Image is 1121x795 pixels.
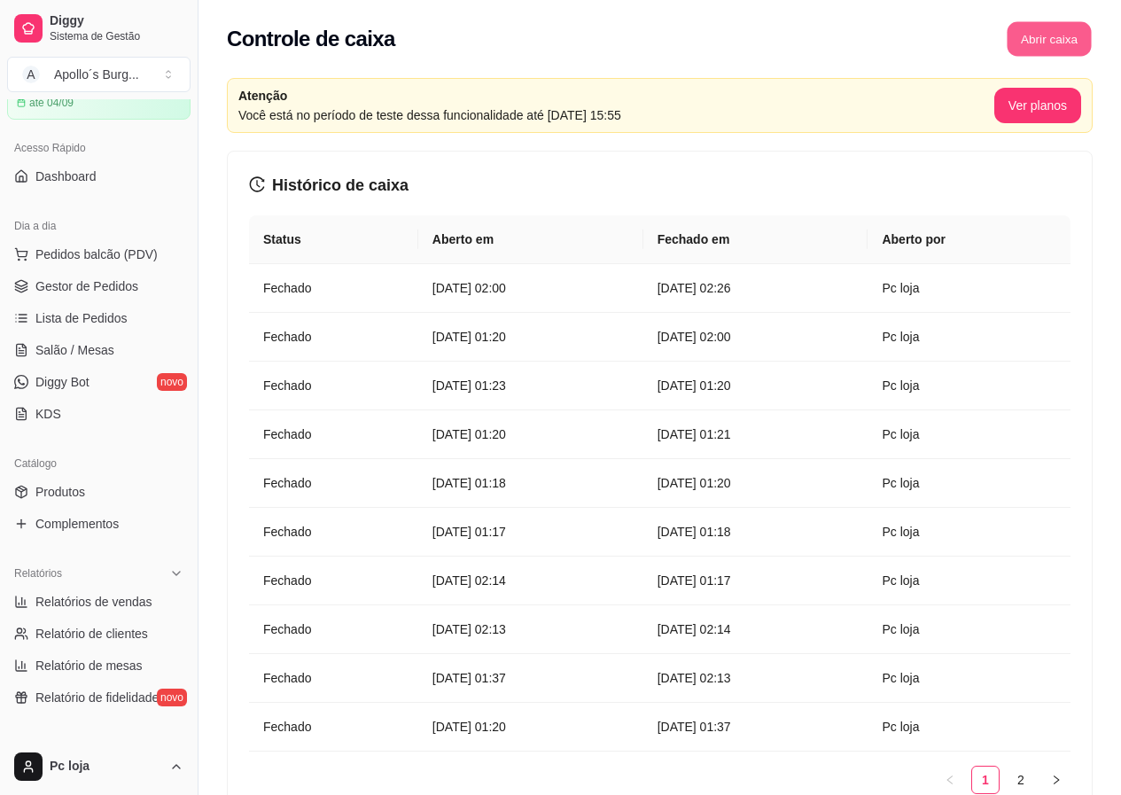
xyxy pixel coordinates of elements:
[868,703,1070,752] td: Pc loja
[7,400,191,428] a: KDS
[936,766,964,794] li: Previous Page
[7,336,191,364] a: Salão / Mesas
[35,405,61,423] span: KDS
[263,278,404,298] article: Fechado
[7,7,191,50] a: DiggySistema de Gestão
[238,105,994,125] article: Você está no período de teste dessa funcionalidade até [DATE] 15:55
[658,278,854,298] article: [DATE] 02:26
[945,775,955,785] span: left
[868,264,1070,313] td: Pc loja
[7,510,191,538] a: Complementos
[35,373,90,391] span: Diggy Bot
[263,717,404,737] article: Fechado
[54,66,139,83] div: Apollo´s Burg ...
[7,57,191,92] button: Select a team
[7,368,191,396] a: Diggy Botnovo
[238,86,994,105] article: Atenção
[643,215,868,264] th: Fechado em
[432,522,629,542] article: [DATE] 01:17
[1008,767,1034,793] a: 2
[35,483,85,501] span: Produtos
[994,88,1081,123] button: Ver planos
[7,449,191,478] div: Catálogo
[658,620,854,639] article: [DATE] 02:14
[35,657,143,674] span: Relatório de mesas
[7,683,191,712] a: Relatório de fidelidadenovo
[35,168,97,185] span: Dashboard
[1007,766,1035,794] li: 2
[263,522,404,542] article: Fechado
[7,212,191,240] div: Dia a dia
[868,605,1070,654] td: Pc loja
[50,29,183,43] span: Sistema de Gestão
[868,654,1070,703] td: Pc loja
[432,425,629,444] article: [DATE] 01:20
[227,25,395,53] h2: Controle de caixa
[35,309,128,327] span: Lista de Pedidos
[868,459,1070,508] td: Pc loja
[7,304,191,332] a: Lista de Pedidos
[263,668,404,688] article: Fechado
[432,278,629,298] article: [DATE] 02:00
[249,173,1070,198] h3: Histórico de caixa
[35,593,152,611] span: Relatórios de vendas
[658,668,854,688] article: [DATE] 02:13
[263,376,404,395] article: Fechado
[658,327,854,347] article: [DATE] 02:00
[35,341,114,359] span: Salão / Mesas
[35,277,138,295] span: Gestor de Pedidos
[263,571,404,590] article: Fechado
[432,668,629,688] article: [DATE] 01:37
[658,473,854,493] article: [DATE] 01:20
[7,588,191,616] a: Relatórios de vendas
[249,215,418,264] th: Status
[263,473,404,493] article: Fechado
[994,98,1081,113] a: Ver planos
[868,508,1070,557] td: Pc loja
[868,313,1070,362] td: Pc loja
[418,215,643,264] th: Aberto em
[263,327,404,347] article: Fechado
[971,766,1000,794] li: 1
[658,571,854,590] article: [DATE] 01:17
[868,557,1070,605] td: Pc loja
[7,733,191,761] div: Gerenciar
[658,717,854,737] article: [DATE] 01:37
[249,176,265,192] span: history
[432,327,629,347] article: [DATE] 01:20
[29,96,74,110] article: até 04/09
[263,425,404,444] article: Fechado
[658,425,854,444] article: [DATE] 01:21
[868,362,1070,410] td: Pc loja
[14,566,62,581] span: Relatórios
[432,717,629,737] article: [DATE] 01:20
[50,759,162,775] span: Pc loja
[50,13,183,29] span: Diggy
[658,522,854,542] article: [DATE] 01:18
[7,240,191,269] button: Pedidos balcão (PDV)
[432,620,629,639] article: [DATE] 02:13
[658,376,854,395] article: [DATE] 01:20
[35,625,148,643] span: Relatório de clientes
[22,66,40,83] span: A
[432,376,629,395] article: [DATE] 01:23
[868,410,1070,459] td: Pc loja
[7,651,191,680] a: Relatório de mesas
[263,620,404,639] article: Fechado
[868,215,1070,264] th: Aberto por
[432,473,629,493] article: [DATE] 01:18
[7,620,191,648] a: Relatório de clientes
[35,515,119,533] span: Complementos
[7,745,191,788] button: Pc loja
[972,767,999,793] a: 1
[7,478,191,506] a: Produtos
[7,134,191,162] div: Acesso Rápido
[1007,22,1091,57] button: Abrir caixa
[936,766,964,794] button: left
[7,162,191,191] a: Dashboard
[35,246,158,263] span: Pedidos balcão (PDV)
[432,571,629,590] article: [DATE] 02:14
[7,272,191,300] a: Gestor de Pedidos
[35,689,159,706] span: Relatório de fidelidade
